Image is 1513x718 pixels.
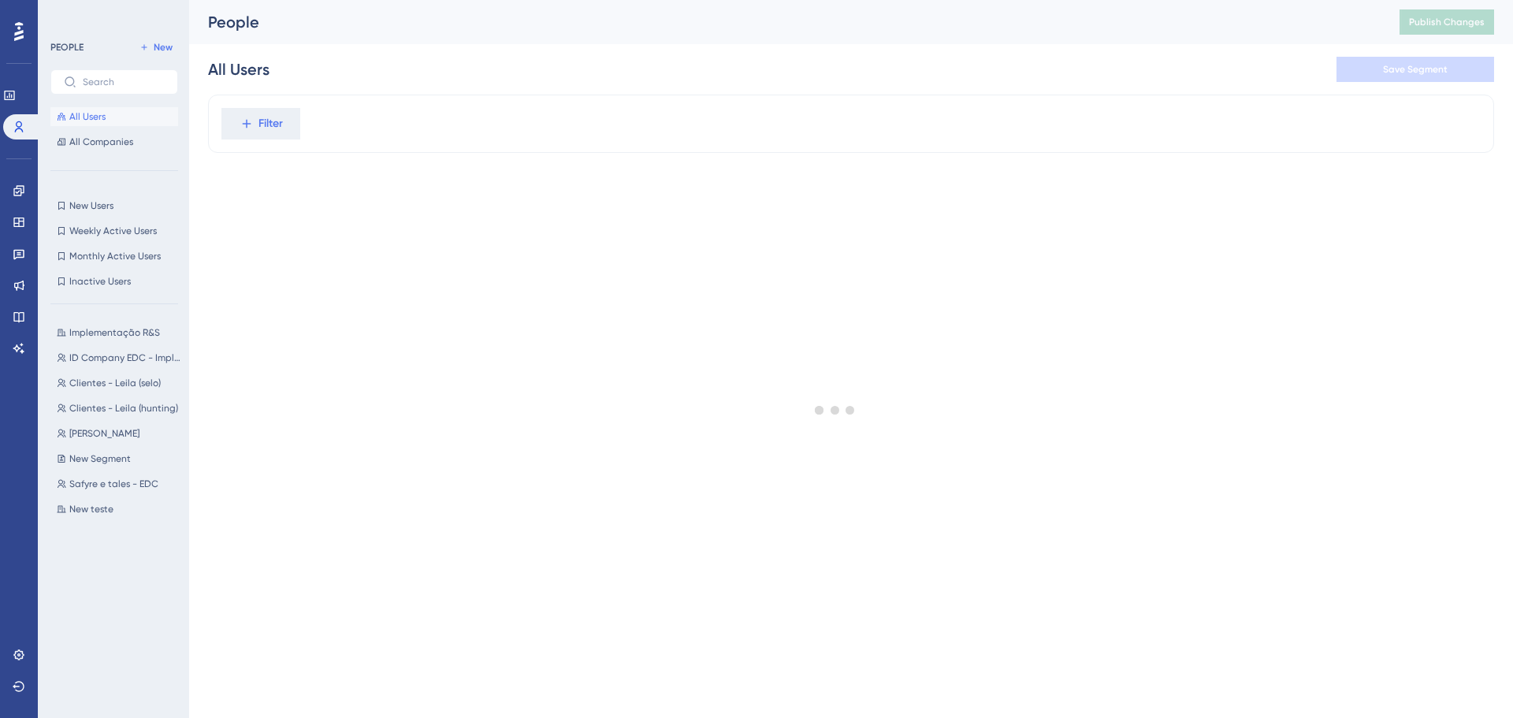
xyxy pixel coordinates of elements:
[50,374,188,392] button: Clientes - Leila (selo)
[50,247,178,266] button: Monthly Active Users
[50,221,178,240] button: Weekly Active Users
[50,348,188,367] button: ID Company EDC - Implementação
[50,424,188,443] button: [PERSON_NAME]
[69,478,158,490] span: Safyre e tales - EDC
[83,76,165,87] input: Search
[50,107,178,126] button: All Users
[50,474,188,493] button: Safyre e tales - EDC
[134,38,178,57] button: New
[69,503,113,515] span: New teste
[69,110,106,123] span: All Users
[1336,57,1494,82] button: Save Segment
[1383,63,1448,76] span: Save Segment
[69,427,139,440] span: [PERSON_NAME]
[50,41,84,54] div: PEOPLE
[50,272,178,291] button: Inactive Users
[154,41,173,54] span: New
[50,500,188,519] button: New teste
[69,326,160,339] span: Implementação R&S
[50,132,178,151] button: All Companies
[69,402,178,415] span: Clientes - Leila (hunting)
[69,452,131,465] span: New Segment
[69,199,113,212] span: New Users
[69,352,181,364] span: ID Company EDC - Implementação
[50,323,188,342] button: Implementação R&S
[208,11,1360,33] div: People
[208,58,270,80] div: All Users
[50,399,188,418] button: Clientes - Leila (hunting)
[69,225,157,237] span: Weekly Active Users
[69,377,161,389] span: Clientes - Leila (selo)
[1409,16,1485,28] span: Publish Changes
[69,275,131,288] span: Inactive Users
[69,250,161,262] span: Monthly Active Users
[50,196,178,215] button: New Users
[50,449,188,468] button: New Segment
[1400,9,1494,35] button: Publish Changes
[69,136,133,148] span: All Companies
